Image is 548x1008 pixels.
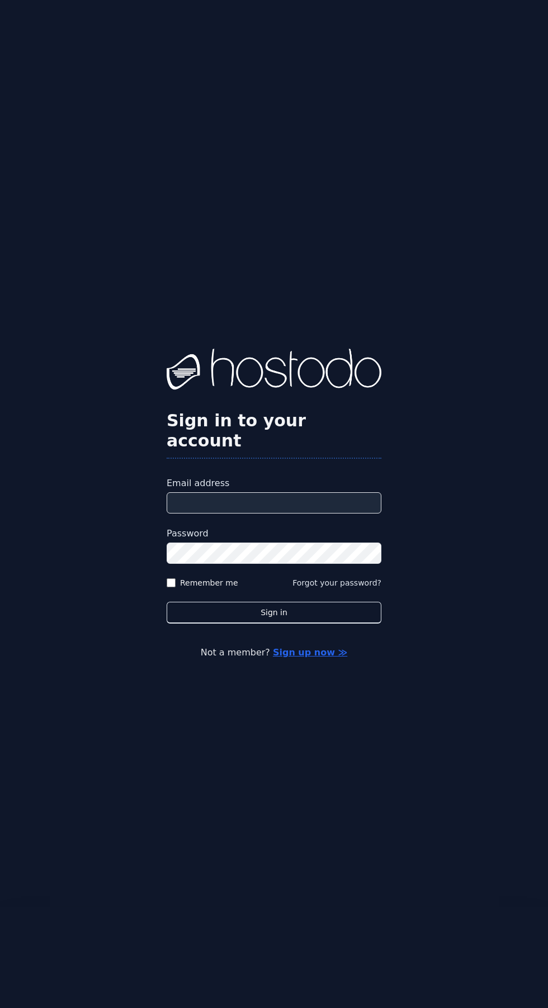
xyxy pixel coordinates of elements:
label: Email address [167,477,381,490]
button: Sign in [167,602,381,624]
button: Forgot your password? [292,577,381,588]
h2: Sign in to your account [167,411,381,451]
label: Remember me [180,577,238,588]
label: Password [167,527,381,540]
a: Sign up now ≫ [273,647,347,658]
p: Not a member? [13,646,535,659]
img: Hostodo [167,349,381,393]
